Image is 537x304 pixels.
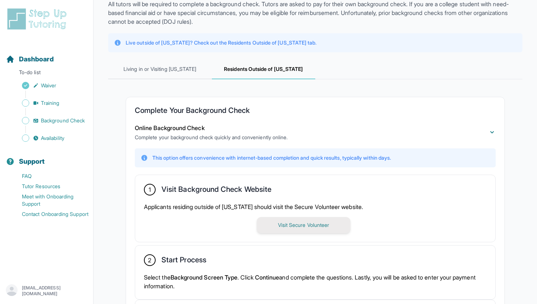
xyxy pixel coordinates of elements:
span: Living in or Visiting [US_STATE] [108,60,212,79]
h2: Start Process [161,255,206,267]
a: Background Check [6,115,93,126]
nav: Tabs [108,60,522,79]
span: Online Background Check [135,124,205,132]
span: Dashboard [19,54,54,64]
a: Waiver [6,80,93,91]
a: Contact Onboarding Support [6,209,93,219]
a: Visit Secure Volunteer [257,221,350,228]
p: To-do list [3,69,90,79]
a: FAQ [6,171,93,181]
span: 2 [148,256,151,265]
a: Meet with Onboarding Support [6,191,93,209]
button: Dashboard [3,42,90,67]
p: Applicants residing outside of [US_STATE] should visit the Secure Volunteer website. [144,202,487,211]
button: Support [3,145,90,170]
button: Online Background CheckComplete your background check quickly and conveniently online. [135,123,496,141]
p: Select the . Click and complete the questions. Lastly, you will be asked to enter your payment in... [144,273,487,290]
img: logo [6,7,71,31]
span: Training [41,99,60,107]
span: Availability [41,134,64,142]
span: Residents Outside of [US_STATE] [212,60,316,79]
button: [EMAIL_ADDRESS][DOMAIN_NAME] [6,284,87,297]
a: Dashboard [6,54,54,64]
p: [EMAIL_ADDRESS][DOMAIN_NAME] [22,285,87,297]
a: Tutor Resources [6,181,93,191]
p: Complete your background check quickly and conveniently online. [135,134,287,141]
h2: Visit Background Check Website [161,185,271,197]
span: Support [19,156,45,167]
span: Background Screen Type [171,274,238,281]
p: This option offers convenience with internet-based completion and quick results, typically within... [152,154,391,161]
span: Waiver [41,82,56,89]
a: Training [6,98,93,108]
h2: Complete Your Background Check [135,106,496,118]
span: Background Check [41,117,85,124]
a: Availability [6,133,93,143]
span: Continue [255,274,279,281]
span: 1 [149,185,151,194]
p: Live outside of [US_STATE]? Check out the Residents Outside of [US_STATE] tab. [126,39,316,46]
button: Visit Secure Volunteer [257,217,350,233]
